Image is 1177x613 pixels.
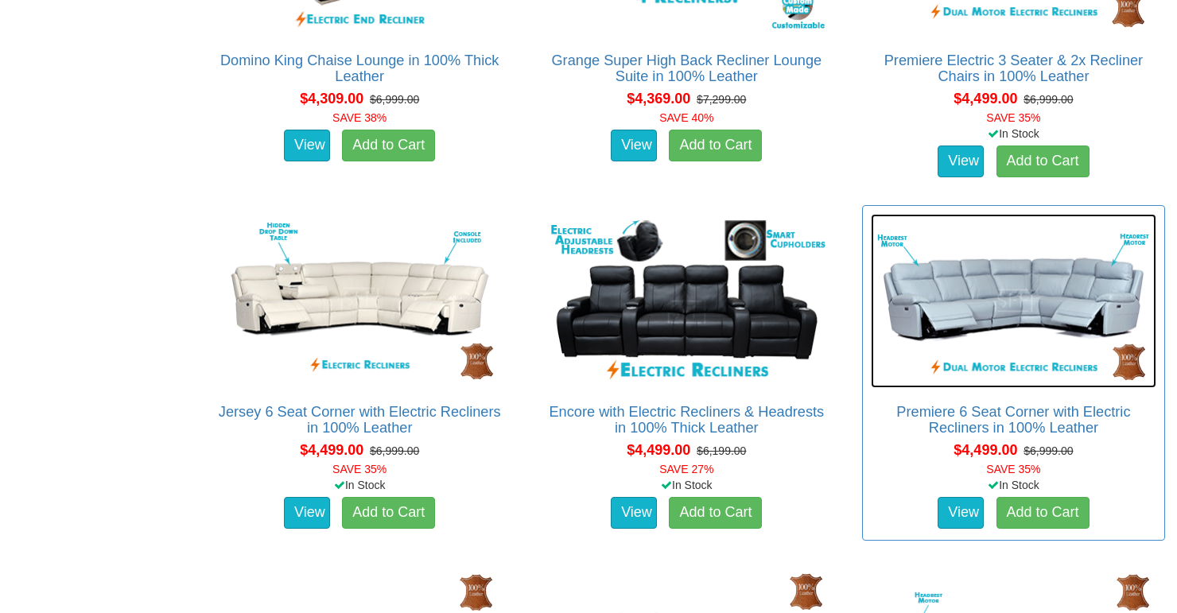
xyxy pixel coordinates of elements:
[284,130,330,161] a: View
[986,111,1040,124] font: SAVE 35%
[627,442,690,458] span: $4,499.00
[659,111,713,124] font: SAVE 40%
[938,145,984,177] a: View
[342,130,435,161] a: Add to Cart
[220,52,499,84] a: Domino King Chaise Lounge in 100% Thick Leather
[284,497,330,529] a: View
[205,477,515,493] div: In Stock
[1024,93,1073,106] del: $6,999.00
[332,463,387,475] font: SAVE 35%
[996,497,1090,529] a: Add to Cart
[954,442,1017,458] span: $4,499.00
[996,145,1090,177] a: Add to Cart
[859,126,1168,142] div: In Stock
[884,52,1143,84] a: Premiere Electric 3 Seater & 2x Recliner Chairs in 100% Leather
[611,130,657,161] a: View
[532,477,841,493] div: In Stock
[549,404,824,436] a: Encore with Electric Recliners & Headrests in 100% Thick Leather
[217,214,503,388] img: Jersey 6 Seat Corner with Electric Recliners in 100% Leather
[370,444,419,457] del: $6,999.00
[896,404,1130,436] a: Premiere 6 Seat Corner with Electric Recliners in 100% Leather
[986,463,1040,475] font: SAVE 35%
[697,93,746,106] del: $7,299.00
[219,404,501,436] a: Jersey 6 Seat Corner with Electric Recliners in 100% Leather
[300,442,363,458] span: $4,499.00
[300,91,363,107] span: $4,309.00
[954,91,1017,107] span: $4,499.00
[370,93,419,106] del: $6,999.00
[1024,444,1073,457] del: $6,999.00
[627,91,690,107] span: $4,369.00
[544,214,829,388] img: Encore with Electric Recliners & Headrests in 100% Thick Leather
[342,497,435,529] a: Add to Cart
[697,444,746,457] del: $6,199.00
[332,111,387,124] font: SAVE 38%
[669,497,762,529] a: Add to Cart
[859,477,1168,493] div: In Stock
[659,463,713,475] font: SAVE 27%
[871,214,1156,388] img: Premiere 6 Seat Corner with Electric Recliners in 100% Leather
[669,130,762,161] a: Add to Cart
[938,497,984,529] a: View
[611,497,657,529] a: View
[551,52,822,84] a: Grange Super High Back Recliner Lounge Suite in 100% Leather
